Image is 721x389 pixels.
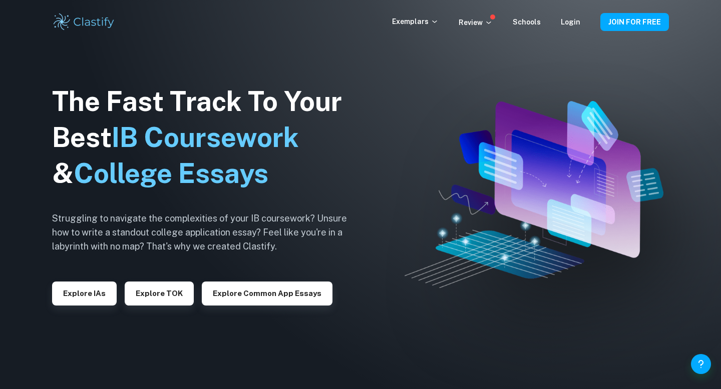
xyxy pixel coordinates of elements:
[125,281,194,305] button: Explore TOK
[52,211,363,253] h6: Struggling to navigate the complexities of your IB coursework? Unsure how to write a standout col...
[74,157,268,189] span: College Essays
[52,83,363,191] h1: The Fast Track To Your Best &
[52,12,116,32] img: Clastify logo
[691,354,711,374] button: Help and Feedback
[405,101,663,287] img: Clastify hero
[112,121,299,153] span: IB Coursework
[202,281,332,305] button: Explore Common App essays
[202,288,332,297] a: Explore Common App essays
[513,18,541,26] a: Schools
[52,288,117,297] a: Explore IAs
[125,288,194,297] a: Explore TOK
[459,17,493,28] p: Review
[392,16,439,27] p: Exemplars
[600,13,669,31] button: JOIN FOR FREE
[52,281,117,305] button: Explore IAs
[561,18,580,26] a: Login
